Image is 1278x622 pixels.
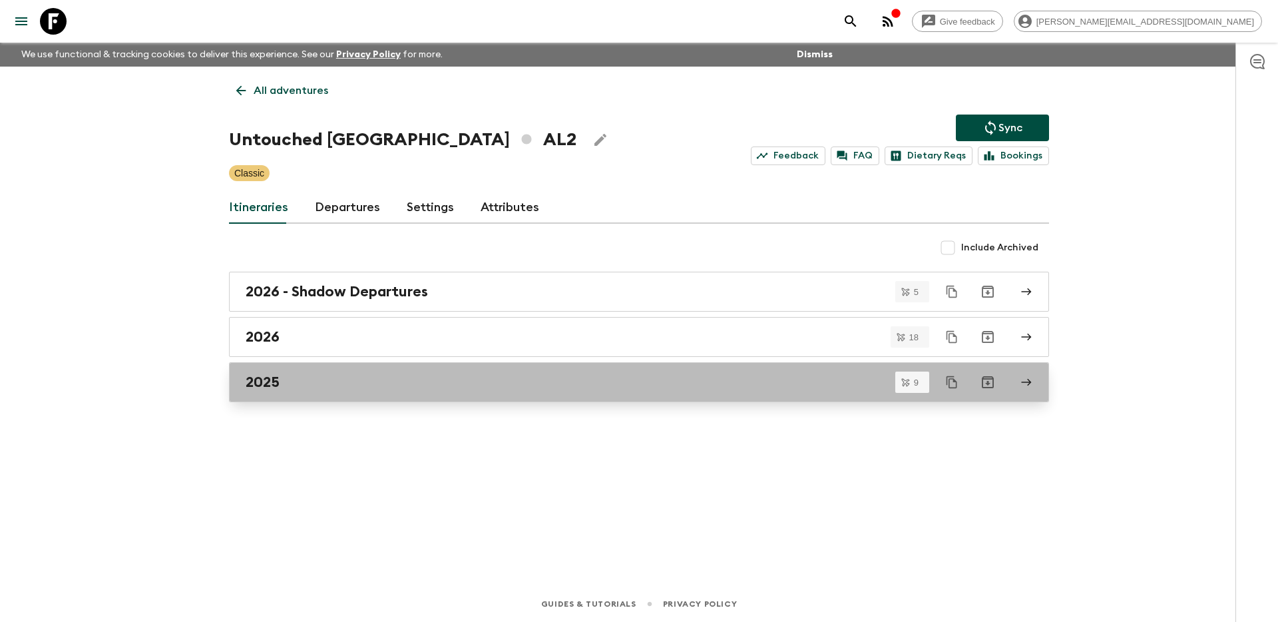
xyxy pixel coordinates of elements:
[751,147,825,165] a: Feedback
[336,50,401,59] a: Privacy Policy
[837,8,864,35] button: search adventures
[229,77,335,104] a: All adventures
[229,192,288,224] a: Itineraries
[912,11,1003,32] a: Give feedback
[974,324,1001,350] button: Archive
[974,278,1001,305] button: Archive
[229,362,1049,402] a: 2025
[978,147,1049,165] a: Bookings
[481,192,539,224] a: Attributes
[234,166,264,180] p: Classic
[1014,11,1262,32] div: [PERSON_NAME][EMAIL_ADDRESS][DOMAIN_NAME]
[407,192,454,224] a: Settings
[961,241,1038,254] span: Include Archived
[998,120,1022,136] p: Sync
[956,115,1049,141] button: Sync adventure departures to the booking engine
[933,17,1002,27] span: Give feedback
[793,45,836,64] button: Dismiss
[541,597,636,611] a: Guides & Tutorials
[8,8,35,35] button: menu
[940,280,964,304] button: Duplicate
[587,127,614,153] button: Edit Adventure Title
[1029,17,1261,27] span: [PERSON_NAME][EMAIL_ADDRESS][DOMAIN_NAME]
[229,272,1049,312] a: 2026 - Shadow Departures
[246,328,280,346] h2: 2026
[663,597,737,611] a: Privacy Policy
[246,374,280,391] h2: 2025
[254,83,328,99] p: All adventures
[831,147,879,165] a: FAQ
[885,147,972,165] a: Dietary Reqs
[901,333,927,342] span: 18
[229,317,1049,357] a: 2026
[315,192,380,224] a: Departures
[906,288,927,296] span: 5
[974,369,1001,396] button: Archive
[940,370,964,394] button: Duplicate
[940,325,964,349] button: Duplicate
[906,378,927,387] span: 9
[246,283,428,300] h2: 2026 - Shadow Departures
[229,127,576,153] h1: Untouched [GEOGRAPHIC_DATA] AL2
[16,43,448,67] p: We use functional & tracking cookies to deliver this experience. See our for more.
